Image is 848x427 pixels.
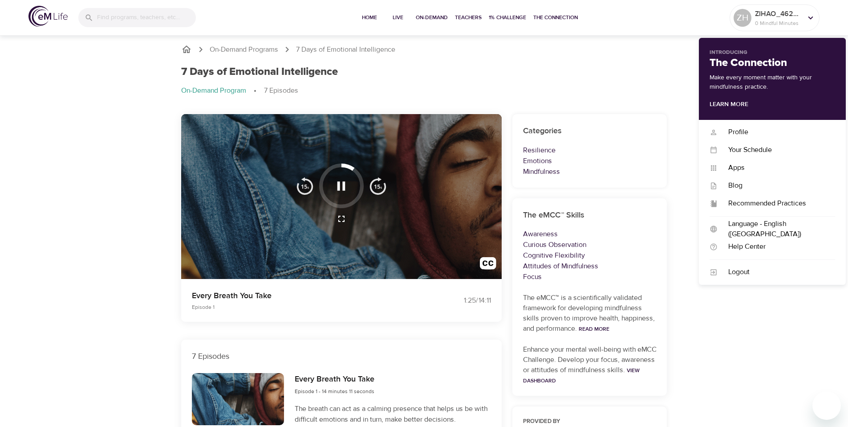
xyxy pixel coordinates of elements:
p: Focus [523,271,657,282]
div: Your Schedule [718,145,835,155]
p: Enhance your mental well-being with eMCC Challenge. Develop your focus, awareness or attitudes of... [523,345,657,386]
img: open_caption.svg [480,257,496,274]
img: 15s_next.svg [369,177,387,195]
p: Attitudes of Mindfulness [523,261,657,271]
span: The Connection [533,13,578,22]
h6: The eMCC™ Skills [523,209,657,222]
p: 0 Mindful Minutes [755,19,802,27]
p: Mindfulness [523,166,657,177]
a: View Dashboard [523,367,640,384]
iframe: Button to launch messaging window [812,391,841,420]
p: Introducing [710,49,835,57]
span: On-Demand [416,13,448,22]
div: Profile [718,127,835,137]
h6: Provided by [523,417,657,427]
span: Teachers [455,13,482,22]
p: The breath can act as a calming presence that helps us be with difficult emotions and in turn, ma... [295,403,491,425]
div: ZH [734,9,751,27]
div: Help Center [718,242,835,252]
p: Cognitive Flexibility [523,250,657,261]
p: Episode 1 [192,303,414,311]
div: Apps [718,163,835,173]
p: 7 Episodes [192,350,491,362]
div: Logout [718,267,835,277]
input: Find programs, teachers, etc... [97,8,196,27]
p: 7 Days of Emotional Intelligence [296,45,395,55]
div: Recommended Practices [718,198,835,209]
p: 7 Episodes [264,86,298,96]
a: Learn More [710,100,748,108]
p: Curious Observation [523,239,657,250]
p: ZIHAO_46249f [755,8,802,19]
p: Emotions [523,156,657,166]
h6: Categories [523,125,657,138]
p: On-Demand Program [181,86,246,96]
div: Blog [718,181,835,191]
img: 15s_prev.svg [296,177,314,195]
nav: breadcrumb [181,44,667,55]
p: The eMCC™ is a scientifically validated framework for developing mindfulness skills proven to imp... [523,293,657,334]
span: Live [387,13,409,22]
button: Transcript/Closed Captions (c) [475,252,502,279]
a: On-Demand Programs [210,45,278,55]
h1: 7 Days of Emotional Intelligence [181,66,338,78]
img: logo [28,6,68,27]
span: 1% Challenge [489,13,526,22]
span: Episode 1 - 14 minutes 11 seconds [295,388,374,395]
span: Home [359,13,380,22]
h6: Every Breath You Take [295,373,374,386]
p: Awareness [523,229,657,239]
nav: breadcrumb [181,86,667,96]
div: Language - English ([GEOGRAPHIC_DATA]) [718,219,835,239]
div: 1:25 / 14:11 [424,296,491,306]
p: Make every moment matter with your mindfulness practice. [710,73,835,92]
h2: The Connection [710,57,835,70]
p: Every Breath You Take [192,290,414,302]
p: Resilience [523,145,657,156]
a: Read More [579,325,609,333]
